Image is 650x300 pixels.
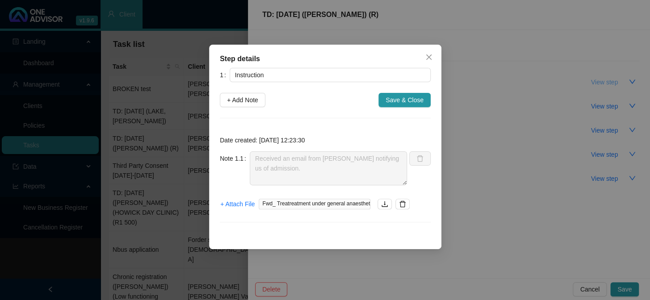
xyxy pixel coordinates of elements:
span: close [425,54,432,61]
span: Fwd_ Treatreatment under general anaesthetic - [PERSON_NAME].msg [259,199,370,209]
div: Step details [220,54,431,64]
button: Save & Close [378,93,431,107]
label: Note 1.1 [220,151,250,166]
label: 1 [220,68,230,82]
span: + Attach File [220,199,255,209]
span: download [381,200,388,208]
span: delete [399,200,406,208]
button: + Attach File [220,197,255,211]
button: + Add Note [220,93,265,107]
span: + Add Note [227,95,258,105]
button: Close [422,50,436,64]
textarea: Received an email from [PERSON_NAME] notifying us of admission. [249,151,407,185]
span: Save & Close [386,95,424,105]
p: Date created: [DATE] 12:23:30 [220,135,431,145]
